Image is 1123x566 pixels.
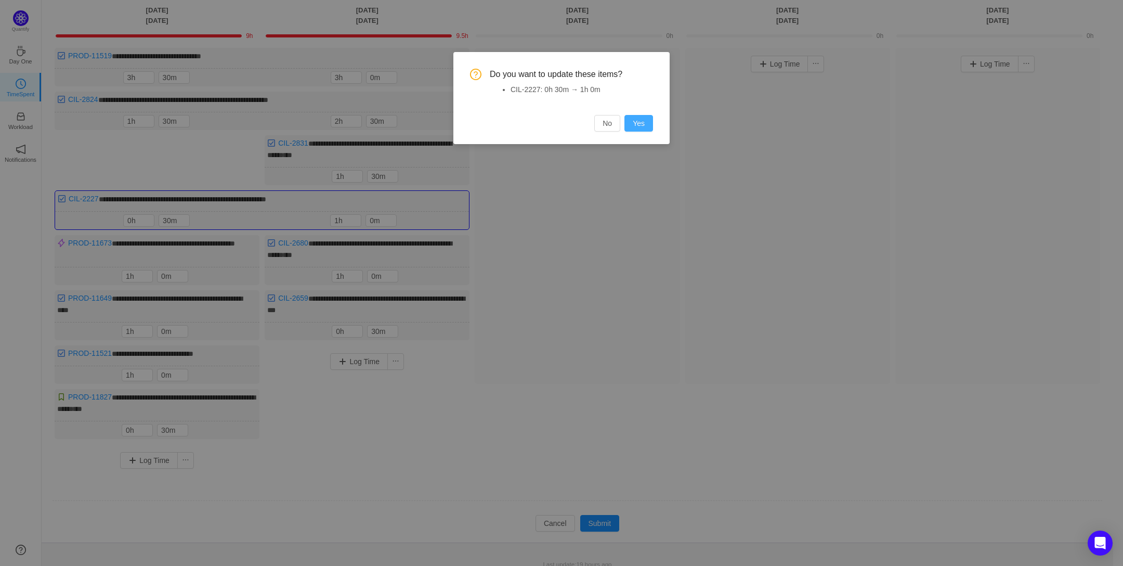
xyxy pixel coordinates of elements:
[470,69,481,80] i: icon: question-circle
[594,115,620,132] button: No
[490,69,653,80] span: Do you want to update these items?
[624,115,653,132] button: Yes
[1088,531,1113,556] div: Open Intercom Messenger
[511,84,653,95] li: CIL-2227: 0h 30m → 1h 0m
